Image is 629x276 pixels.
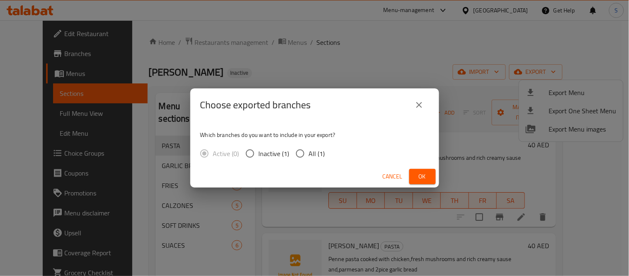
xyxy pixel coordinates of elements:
span: Active (0) [213,149,239,159]
button: Ok [409,169,436,184]
button: Cancel [379,169,406,184]
span: All (1) [309,149,325,159]
button: close [409,95,429,115]
span: Cancel [383,171,403,182]
span: Inactive (1) [259,149,289,159]
p: Which branches do you want to include in your export? [200,131,429,139]
h2: Choose exported branches [200,98,311,112]
span: Ok [416,171,429,182]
